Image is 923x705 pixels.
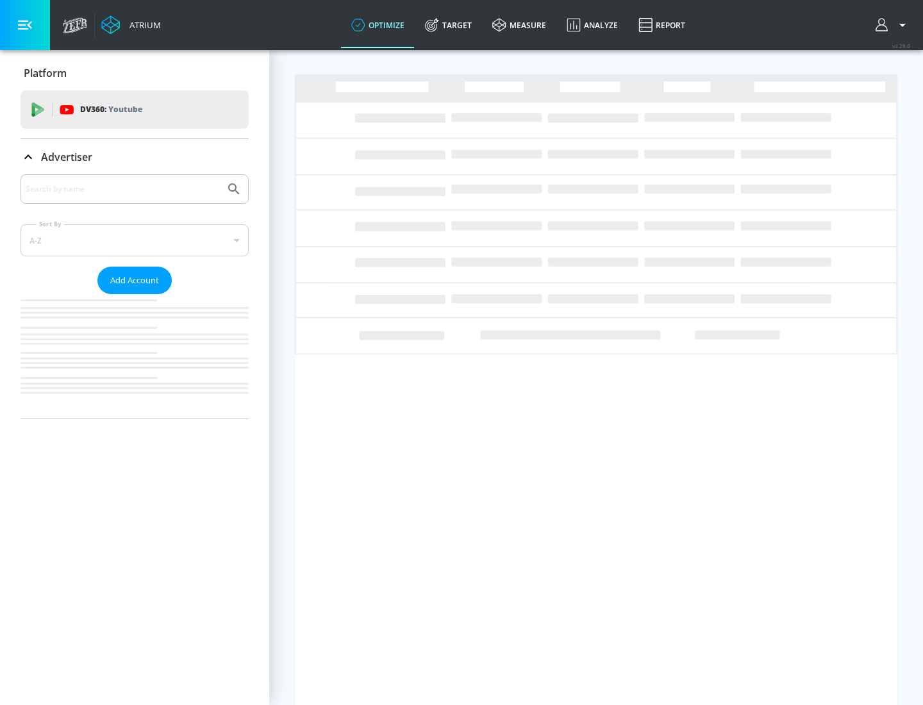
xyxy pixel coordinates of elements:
p: Advertiser [41,150,92,164]
span: v 4.28.0 [892,42,910,49]
div: Atrium [124,19,161,31]
p: Platform [24,66,67,80]
a: Atrium [101,15,161,35]
input: Search by name [26,181,220,197]
button: Add Account [97,267,172,294]
div: Platform [21,55,249,91]
div: DV360: Youtube [21,90,249,129]
a: optimize [341,2,415,48]
label: Sort By [37,220,64,228]
a: Analyze [556,2,628,48]
a: Report [628,2,695,48]
div: Advertiser [21,139,249,175]
p: Youtube [108,103,142,116]
div: Advertiser [21,174,249,419]
span: Add Account [110,273,159,288]
p: DV360: [80,103,142,117]
div: A-Z [21,224,249,256]
a: Target [415,2,482,48]
a: measure [482,2,556,48]
nav: list of Advertiser [21,294,249,419]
